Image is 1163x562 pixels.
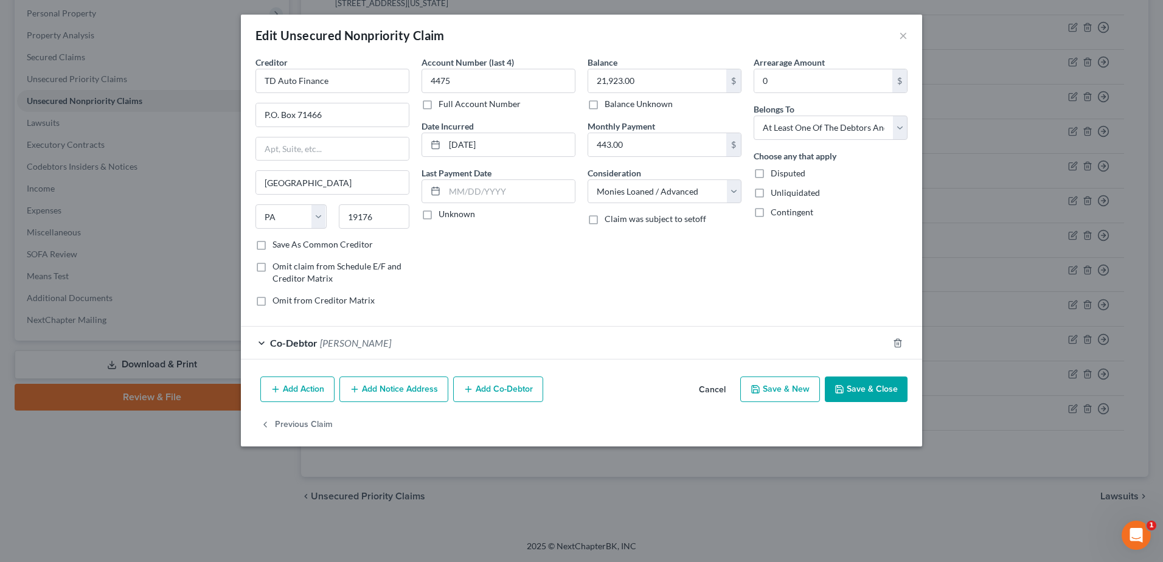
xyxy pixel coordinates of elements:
[445,180,575,203] input: MM/DD/YYYY
[825,376,908,402] button: Save & Close
[740,376,820,402] button: Save & New
[605,213,706,224] span: Claim was subject to setoff
[422,56,514,69] label: Account Number (last 4)
[255,57,288,68] span: Creditor
[256,171,409,194] input: Enter city...
[255,69,409,93] input: Search creditor by name...
[899,28,908,43] button: ×
[1147,521,1156,530] span: 1
[256,137,409,161] input: Apt, Suite, etc...
[892,69,907,92] div: $
[726,69,741,92] div: $
[689,378,735,402] button: Cancel
[754,56,825,69] label: Arrearage Amount
[588,167,641,179] label: Consideration
[588,120,655,133] label: Monthly Payment
[270,337,318,349] span: Co-Debtor
[255,27,445,44] div: Edit Unsecured Nonpriority Claim
[588,69,726,92] input: 0.00
[422,167,491,179] label: Last Payment Date
[771,168,805,178] span: Disputed
[588,133,726,156] input: 0.00
[256,103,409,127] input: Enter address...
[726,133,741,156] div: $
[588,56,617,69] label: Balance
[273,261,401,283] span: Omit claim from Schedule E/F and Creditor Matrix
[260,412,333,437] button: Previous Claim
[422,120,474,133] label: Date Incurred
[1122,521,1151,550] iframe: Intercom live chat
[754,104,794,114] span: Belongs To
[339,376,448,402] button: Add Notice Address
[771,207,813,217] span: Contingent
[260,376,335,402] button: Add Action
[439,98,521,110] label: Full Account Number
[605,98,673,110] label: Balance Unknown
[422,69,575,93] input: XXXX
[445,133,575,156] input: MM/DD/YYYY
[439,208,475,220] label: Unknown
[453,376,543,402] button: Add Co-Debtor
[320,337,391,349] span: [PERSON_NAME]
[273,238,373,251] label: Save As Common Creditor
[754,69,892,92] input: 0.00
[771,187,820,198] span: Unliquidated
[754,150,836,162] label: Choose any that apply
[339,204,410,229] input: Enter zip...
[273,295,375,305] span: Omit from Creditor Matrix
